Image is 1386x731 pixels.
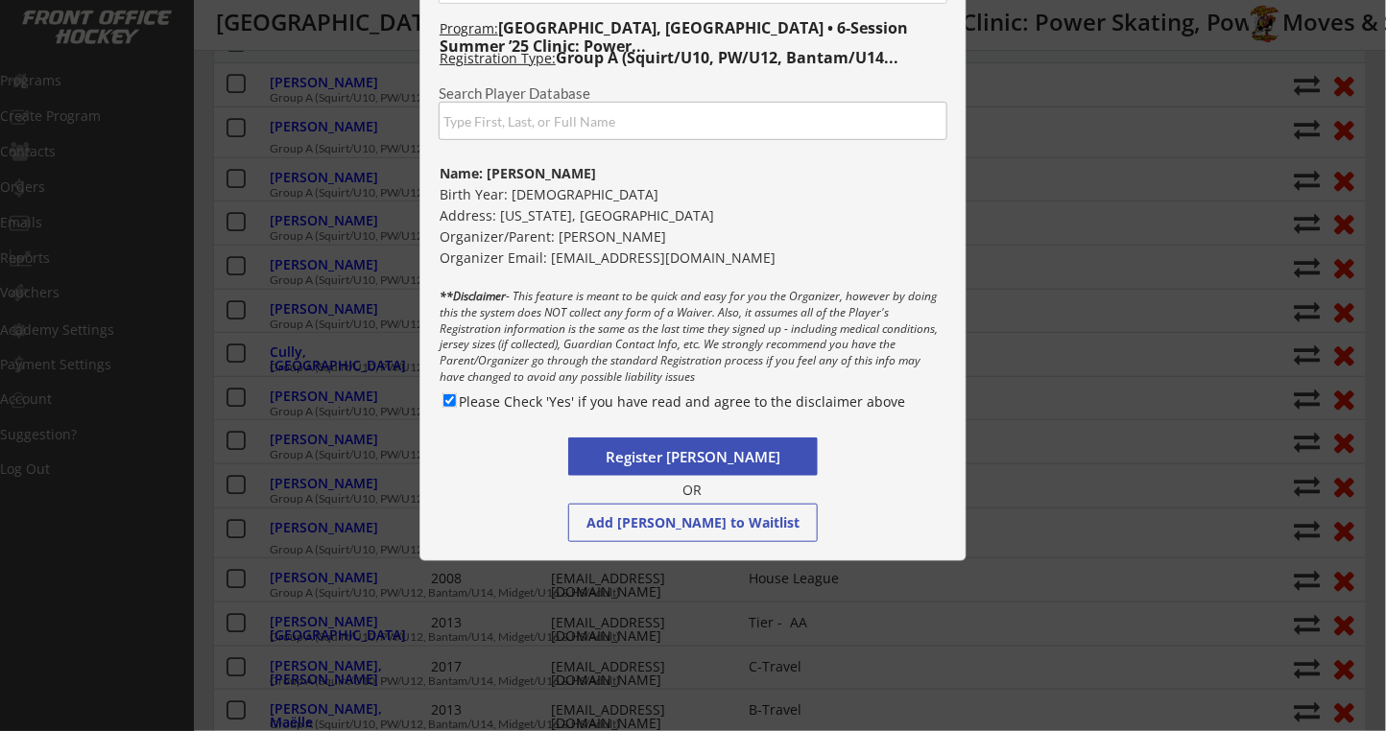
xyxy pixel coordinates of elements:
strong: **Disclaimer [440,288,506,304]
label: Please Check 'Yes' if you have read and agree to the disclaimer above [459,392,905,411]
button: Add [PERSON_NAME] to Waitlist [568,504,818,542]
div: Birth Year: [DEMOGRAPHIC_DATA] [420,185,966,204]
input: Type First, Last, or Full Name [439,102,947,140]
div: - This feature is meant to be quick and easy for you the Organizer, however by doing this the sys... [420,289,966,388]
button: Register [PERSON_NAME] [568,437,818,476]
div: Organizer Email: [EMAIL_ADDRESS][DOMAIN_NAME] [420,248,966,268]
div: Address: [US_STATE], [GEOGRAPHIC_DATA] [420,206,966,225]
div: OR [671,482,714,501]
div: Organizer/Parent: [PERSON_NAME] [420,227,965,247]
u: Registration Type: [440,49,556,67]
div: Search Player Database [439,86,947,101]
strong: [GEOGRAPHIC_DATA], [GEOGRAPHIC_DATA] • 6-Session Summer ’25 Clinic: Power... [440,17,912,57]
u: Program: [440,19,498,37]
div: Name: [PERSON_NAME] [420,164,965,183]
strong: Group A (Squirt/U10, PW/U12, Bantam/U14... [556,47,898,68]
